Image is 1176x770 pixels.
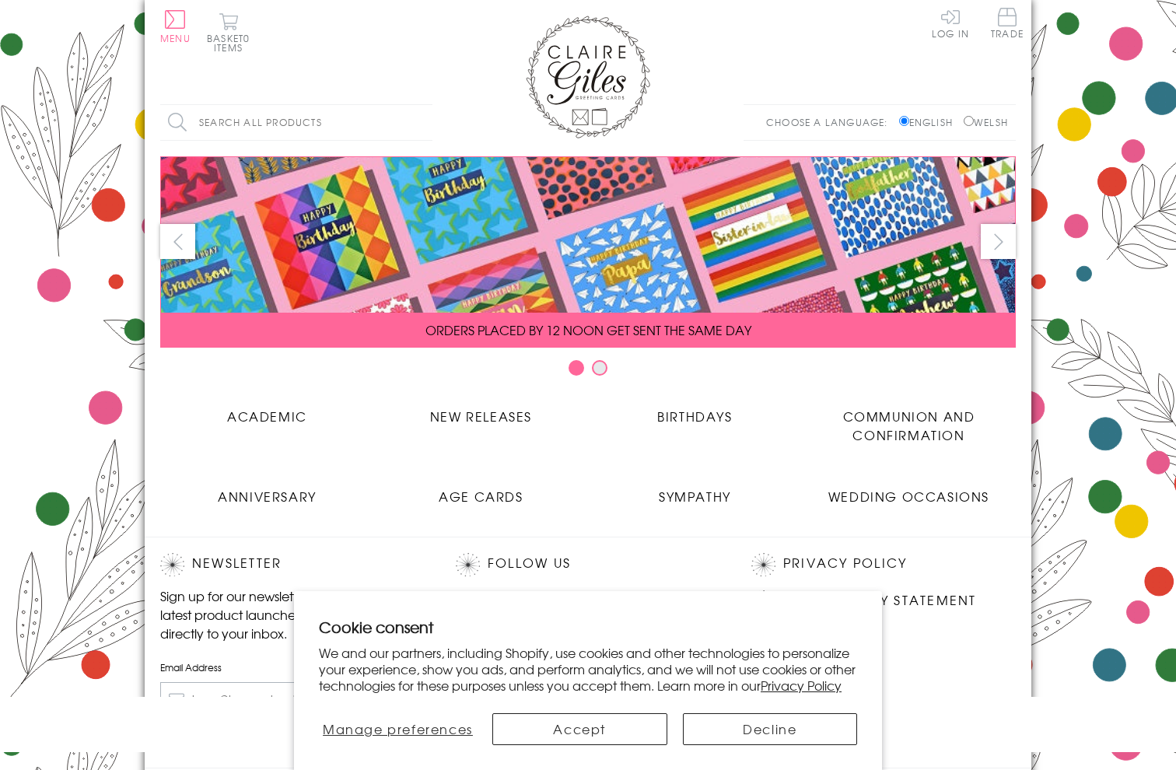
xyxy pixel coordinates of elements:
span: Trade [991,8,1024,38]
span: Wedding Occasions [828,487,989,506]
span: New Releases [430,407,532,425]
button: Basket0 items [207,12,250,52]
span: ORDERS PLACED BY 12 NOON GET SENT THE SAME DAY [425,320,751,339]
span: Age Cards [439,487,523,506]
span: Anniversary [218,487,317,506]
a: Privacy Policy [761,676,842,695]
a: Communion and Confirmation [802,395,1016,444]
input: English [899,116,909,126]
a: New Releases [374,395,588,425]
a: Accessibility Statement [783,590,977,611]
label: Email Address [160,660,425,674]
a: Wedding Occasions [802,475,1016,506]
a: Log In [932,8,969,38]
span: Birthdays [657,407,732,425]
a: Anniversary [160,475,374,506]
a: Academic [160,395,374,425]
span: Academic [227,407,307,425]
a: Sympathy [588,475,802,506]
h2: Newsletter [160,553,425,576]
button: Decline [683,713,858,745]
h2: Follow Us [456,553,720,576]
input: Welsh [964,116,974,126]
p: Sign up for our newsletter to receive the latest product launches, news and offers directly to yo... [160,586,425,642]
p: Choose a language: [766,115,896,129]
button: Menu [160,10,191,43]
a: Birthdays [588,395,802,425]
span: Manage preferences [323,719,473,738]
button: Carousel Page 1 (Current Slide) [569,360,584,376]
span: Menu [160,31,191,45]
label: English [899,115,961,129]
input: harry@hogwarts.edu [160,682,425,717]
span: 0 items [214,31,250,54]
a: Privacy Policy [783,553,907,574]
button: next [981,224,1016,259]
button: prev [160,224,195,259]
p: We and our partners, including Shopify, use cookies and other technologies to personalize your ex... [319,645,857,693]
button: Carousel Page 2 [592,360,607,376]
span: Communion and Confirmation [843,407,975,444]
input: Search [417,105,432,140]
input: Search all products [160,105,432,140]
h2: Cookie consent [319,616,857,638]
button: Accept [492,713,667,745]
a: Age Cards [374,475,588,506]
span: Sympathy [659,487,731,506]
p: Join us on our social networking profiles for up to the minute news and product releases the mome... [456,586,720,642]
img: Claire Giles Greetings Cards [526,16,650,138]
button: Manage preferences [319,713,477,745]
div: Carousel Pagination [160,359,1016,383]
a: Trade [991,8,1024,41]
label: Welsh [964,115,1008,129]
